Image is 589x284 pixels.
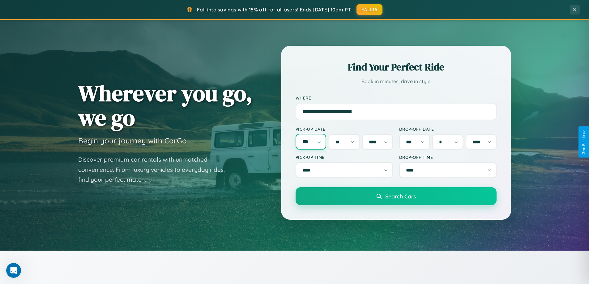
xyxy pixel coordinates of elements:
[399,126,497,132] label: Drop-off Date
[296,126,393,132] label: Pick-up Date
[356,4,382,15] button: FALL15
[296,95,497,100] label: Where
[296,187,497,205] button: Search Cars
[78,81,253,130] h1: Wherever you go, we go
[296,77,497,86] p: Book in minutes, drive in style
[385,193,416,200] span: Search Cars
[6,263,21,278] iframe: Intercom live chat
[582,129,586,155] div: Give Feedback
[78,136,187,145] h3: Begin your journey with CarGo
[197,6,352,13] span: Fall into savings with 15% off for all users! Ends [DATE] 10am PT.
[296,155,393,160] label: Pick-up Time
[296,60,497,74] h2: Find Your Perfect Ride
[78,155,233,185] p: Discover premium car rentals with unmatched convenience. From luxury vehicles to everyday rides, ...
[399,155,497,160] label: Drop-off Time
